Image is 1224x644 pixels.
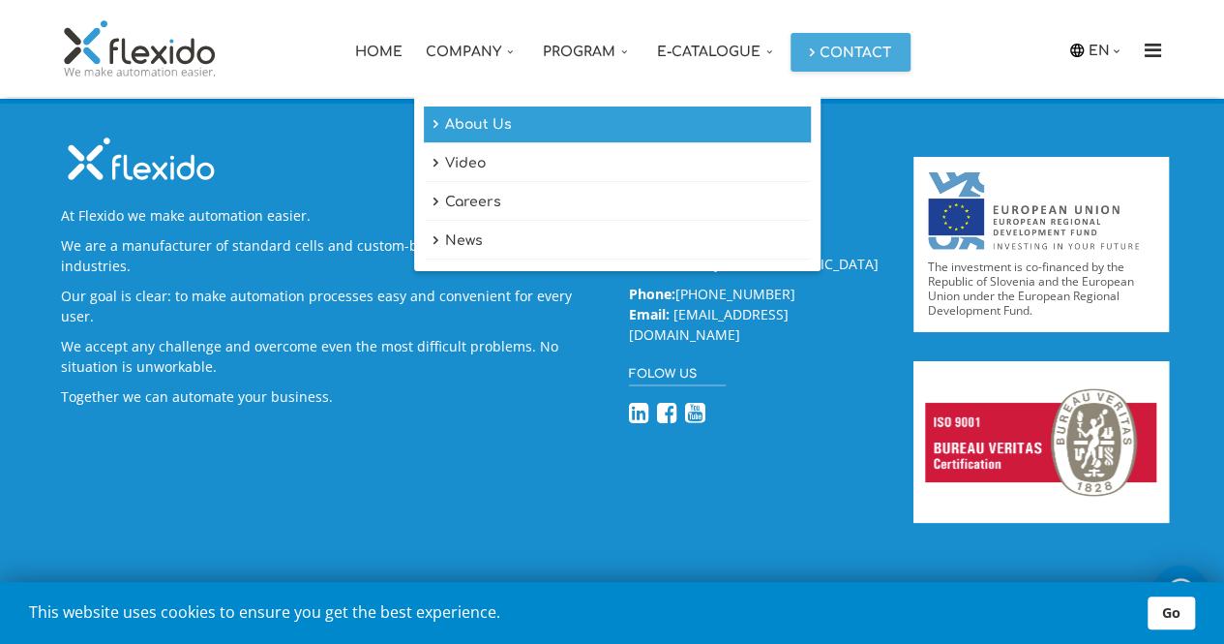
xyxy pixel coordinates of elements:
i: Menu [1138,41,1169,60]
a: EN [1089,40,1125,61]
a: The investment is co-financed by the Republic of Slovenia and the European Union under the Europe... [928,171,1154,318]
p: We accept any challenge and overcome even the most difficult problems. No situation is unworkable. [61,336,601,377]
img: Flexido [61,133,221,186]
a: News [424,223,811,260]
strong: Email: [629,305,670,323]
a: Contact [791,33,911,72]
p: Our goal is clear: to make automation processes easy and convenient for every user. [61,286,601,326]
p: [PHONE_NUMBER] [629,284,884,345]
p: We are a manufacturer of standard cells and custom-built cells for all types of industries. [61,235,601,276]
p: The investment is co-financed by the Republic of Slovenia and the European Union under the Europe... [928,260,1154,318]
a: Video [424,145,811,182]
img: Flexido, d.o.o. [61,19,220,77]
img: The European Regional Development Fund [928,171,1154,250]
p: Together we can automate your business. [61,386,601,407]
a: Careers [424,184,811,221]
a: About Us [424,107,811,143]
h3: Folow Us [629,364,726,386]
strong: Phone: [629,285,675,303]
a: Go [1148,597,1195,629]
p: At Flexido we make automation easier. [61,205,601,226]
img: ISO 9001 - Bureau Veritas Certification [913,361,1169,523]
img: icon-laguage.svg [1068,42,1086,59]
a: [EMAIL_ADDRESS][DOMAIN_NAME] [629,305,789,344]
img: whatsapp_icon_white.svg [1161,575,1200,612]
